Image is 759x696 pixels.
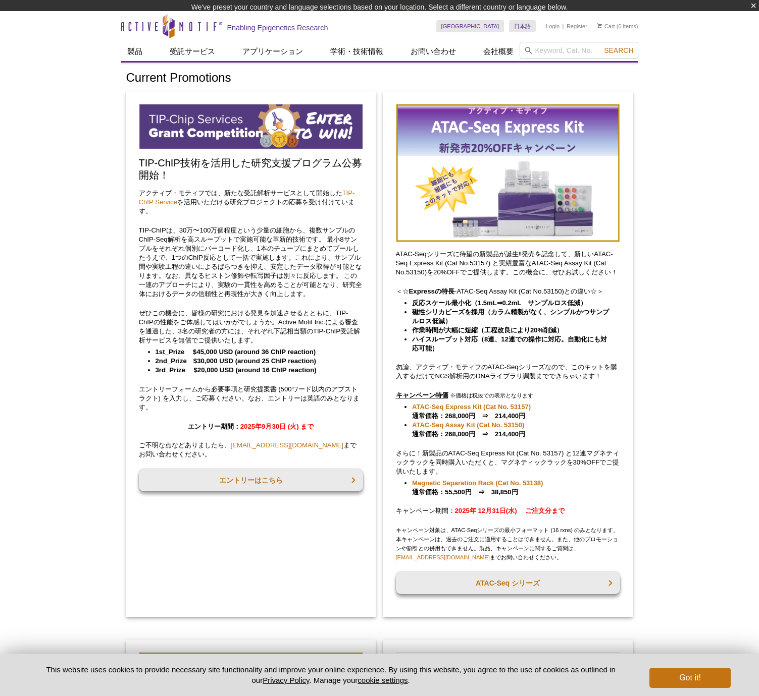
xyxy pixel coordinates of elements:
p: ご不明な点などありましたら、 までお問い合わせください。 [139,441,363,459]
a: Privacy Policy [263,676,309,684]
input: Keyword, Cat. No. [520,42,638,59]
a: 日本語 [509,20,536,32]
a: お問い合わせ [404,42,462,61]
button: Got it! [649,668,730,688]
a: ATAC-Seq Express Kit (Cat No. 53157) [412,402,531,412]
p: キャンペーン期間： [396,506,620,515]
p: ぜひこの機会に、皆様の研究における発見を加速させるとともに、TIP-ChIPの性能をご体感してはいかがでしょうか。Active Motif Inc.による審査を通過した、3名の研究者の方には、そ... [139,309,363,345]
a: 受託サービス [164,42,221,61]
span: 2025年9月30日 (火) まで [240,423,314,430]
a: Register [567,23,587,30]
img: Change Here [406,8,433,31]
img: Save on ATAC-Seq Kits [396,104,620,242]
li: (0 items) [597,20,638,32]
a: 会社概要 [477,42,520,61]
a: エントリーはこちら [139,469,363,491]
strong: 2nd_Prize $30,000 USD (around 25 ChIP reaction) [156,357,316,365]
strong: 通常価格：268,000円 ⇒ 214,400円 [412,421,525,438]
a: [EMAIL_ADDRESS][DOMAIN_NAME] [231,441,344,449]
p: TIP-ChIPは、30万〜100万個程度という少量の細胞から、複数サンプルのChIP-Seq解析を高スループットで実施可能な革新的技術です。 最小8サンプルをそれぞれ個別にバーコード化し、1本... [139,226,363,299]
p: アクティブ・モティフでは、新たな受託解析サービスとして開始した を活用いただける研究プロジェクトの応募を受け付けています。 [139,189,363,216]
a: 製品 [121,42,148,61]
p: This website uses cookies to provide necessary site functionality and improve your online experie... [29,664,633,685]
li: | [563,20,564,32]
strong: ハイスループット対応（8連、12連での操作に対応。自動化にも対応可能） [412,335,607,352]
span: キャンペーン対象は、ATAC-Seqシリーズの最小フォーマット (16 rxns) のみとなります。 本キャンペーンは、過去のご注文に適用することはできません。また、他のプロモーションや割引との... [396,527,619,560]
p: さらに！新製品のATAC-Seq Express Kit (Cat No. 53157) と12連マグネティックラックを同時購入いただくと、マグネティックラックを30%OFFでご提供いたします。 [396,449,620,476]
span: ※価格は税抜での表示となります [450,392,533,398]
h1: Current Promotions [126,71,633,86]
a: 学術・技術情報 [324,42,389,61]
strong: 通常価格：268,000円 ⇒ 214,400円 [412,403,531,420]
a: ATAC-Seq Assay Kit (Cat No. 53150) [412,421,524,430]
a: Magnetic Separation Rack (Cat No. 53138) [412,479,543,488]
strong: 通常価格：55,500円 ⇒ 38,850円 [412,479,543,496]
h2: Enabling Epigenetics Research [227,23,328,32]
a: [EMAIL_ADDRESS][DOMAIN_NAME] [396,554,490,560]
h2: TIP-ChIP技術を活用した研究支援プログラム公募開始！ [139,157,363,181]
strong: エントリー期間： [188,423,314,430]
a: Login [546,23,560,30]
strong: 3rd_Prize $20,000 USD (around 16 ChIP reaction) [156,366,317,374]
p: ATAC-Seqシリーズに待望の新製品が誕生‼発売を記念して、新しいATAC-Seq Express Kit (Cat No.53157) と実績豊富なATAC-Seq Assay Kit (C... [396,250,620,277]
strong: 作業時間が大幅に短縮（工程改良により20%削減） [412,326,563,334]
span: Search [604,46,633,54]
a: [GEOGRAPHIC_DATA] [436,20,504,32]
strong: Expressの特長 [409,287,454,295]
a: ATAC-Seq シリーズ [396,572,620,594]
button: Search [601,46,636,55]
a: アプリケーション [236,42,309,61]
strong: 反応スケール最小化（1.5mL⇒0.2mL サンプルロス低減） [412,299,587,307]
u: キャンペーン特価 [396,391,448,399]
p: 勿論、アクティブ・モティフのATAC-Seqシリーズなので、このキットを購入するだけでNGS解析用のDNAライブラリ調製までできちゃいます！ [396,363,620,381]
img: Your Cart [597,23,602,28]
img: TIP-ChIP Service Grant Competition [139,104,363,149]
p: エントリーフォームから必要事項と研究提案書 (500ワード以内のアブストラクト) を入力し、ご応募ください。なお、エントリーは英語のみとなります。 [139,385,363,412]
a: Cart [597,23,615,30]
strong: 磁性シリカビーズを採用（カラム精製がなく、シンプルかつサンプルロス低減） [412,308,609,325]
strong: 2025年 12月31日(水) ご注文分まで [455,507,565,514]
strong: 1st_Prize $45,000 USD (around 36 ChIP reaction) [156,348,316,356]
button: cookie settings [358,676,408,684]
p: ＜☆ -ATAC-Seq Assay Kit (Cat No.53150)との違い☆＞ [396,287,620,296]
